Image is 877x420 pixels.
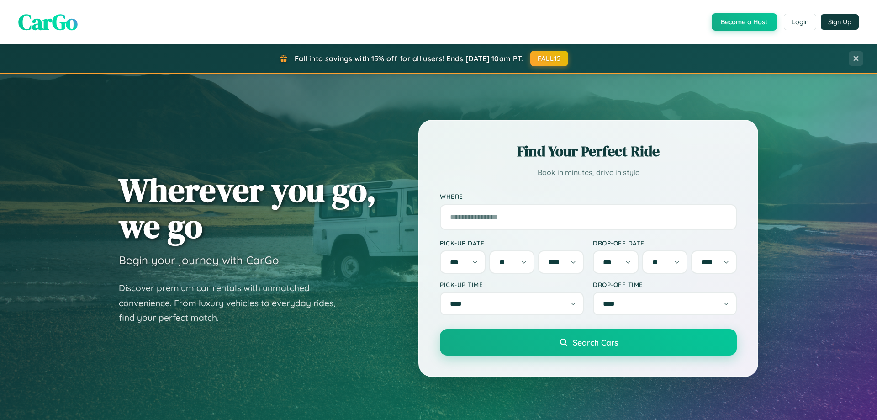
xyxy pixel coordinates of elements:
button: Search Cars [440,329,737,356]
label: Pick-up Time [440,281,584,288]
button: FALL15 [530,51,569,66]
span: CarGo [18,7,78,37]
button: Become a Host [712,13,777,31]
span: Fall into savings with 15% off for all users! Ends [DATE] 10am PT. [295,54,523,63]
label: Where [440,193,737,201]
label: Drop-off Time [593,281,737,288]
span: Search Cars [573,337,618,347]
p: Book in minutes, drive in style [440,166,737,179]
label: Drop-off Date [593,239,737,247]
h1: Wherever you go, we go [119,172,376,244]
p: Discover premium car rentals with unmatched convenience. From luxury vehicles to everyday rides, ... [119,281,347,325]
h3: Begin your journey with CarGo [119,253,279,267]
label: Pick-up Date [440,239,584,247]
button: Login [784,14,816,30]
button: Sign Up [821,14,859,30]
h2: Find Your Perfect Ride [440,141,737,161]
